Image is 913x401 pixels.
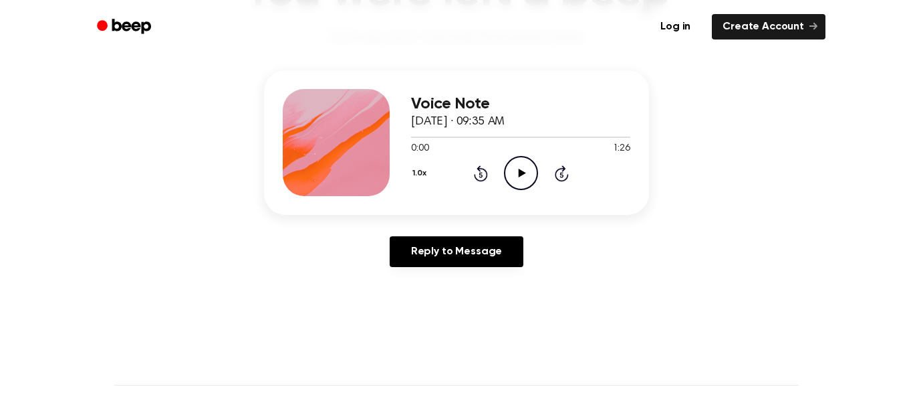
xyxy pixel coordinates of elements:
[88,14,163,40] a: Beep
[712,14,825,39] a: Create Account
[411,142,428,156] span: 0:00
[411,116,505,128] span: [DATE] · 09:35 AM
[647,11,704,42] a: Log in
[411,95,630,113] h3: Voice Note
[411,162,431,185] button: 1.0x
[613,142,630,156] span: 1:26
[390,236,523,267] a: Reply to Message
